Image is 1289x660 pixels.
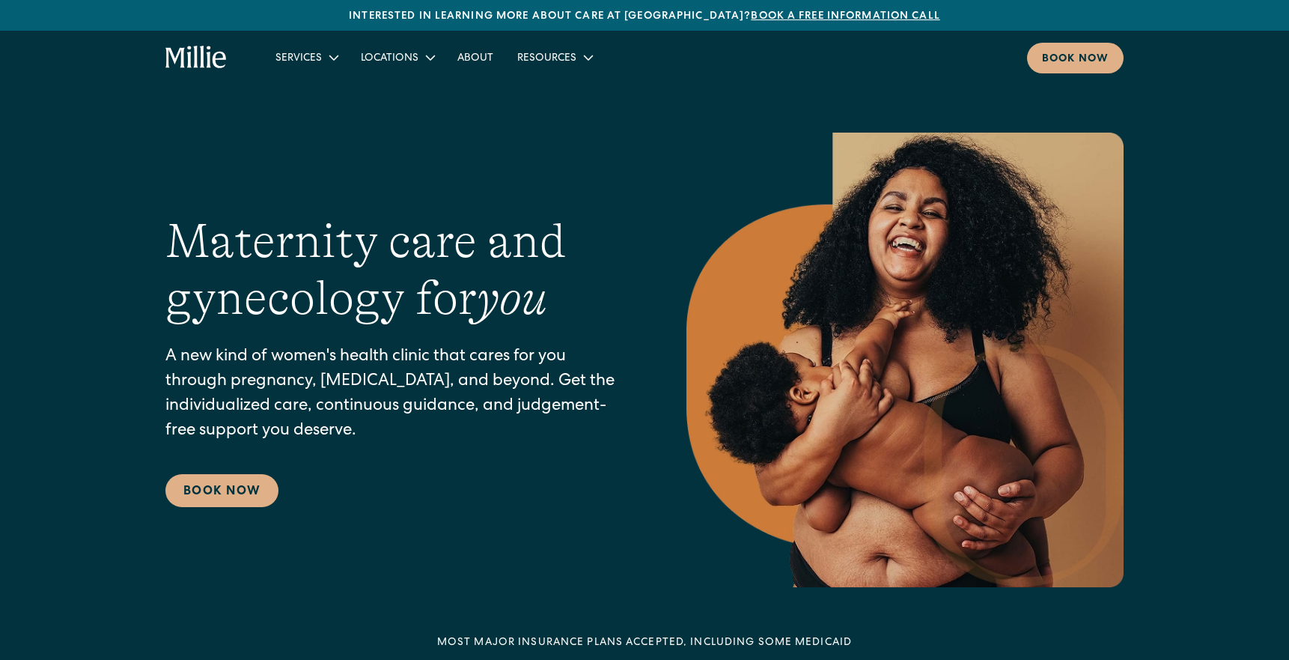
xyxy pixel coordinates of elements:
[1027,43,1124,73] a: Book now
[1042,52,1109,67] div: Book now
[437,635,852,651] div: MOST MAJOR INSURANCE PLANS ACCEPTED, INCLUDING some MEDICAID
[505,45,603,70] div: Resources
[165,213,627,328] h1: Maternity care and gynecology for
[275,51,322,67] div: Services
[445,45,505,70] a: About
[477,271,547,325] em: you
[165,474,278,507] a: Book Now
[263,45,349,70] div: Services
[165,46,228,70] a: home
[751,11,939,22] a: Book a free information call
[361,51,418,67] div: Locations
[349,45,445,70] div: Locations
[517,51,576,67] div: Resources
[165,345,627,444] p: A new kind of women's health clinic that cares for you through pregnancy, [MEDICAL_DATA], and bey...
[686,133,1124,587] img: Smiling mother with her baby in arms, celebrating body positivity and the nurturing bond of postp...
